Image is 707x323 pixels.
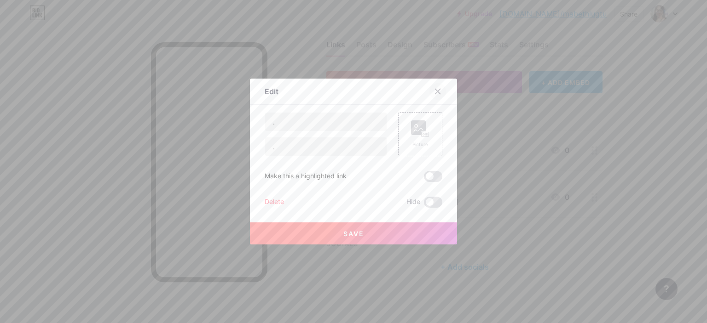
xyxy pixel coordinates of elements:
[265,197,284,208] div: Delete
[343,230,364,238] span: Save
[265,113,387,131] input: Title
[411,141,429,148] div: Picture
[265,86,278,97] div: Edit
[406,197,420,208] span: Hide
[265,137,387,156] input: URL
[250,222,457,244] button: Save
[265,171,347,182] div: Make this a highlighted link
